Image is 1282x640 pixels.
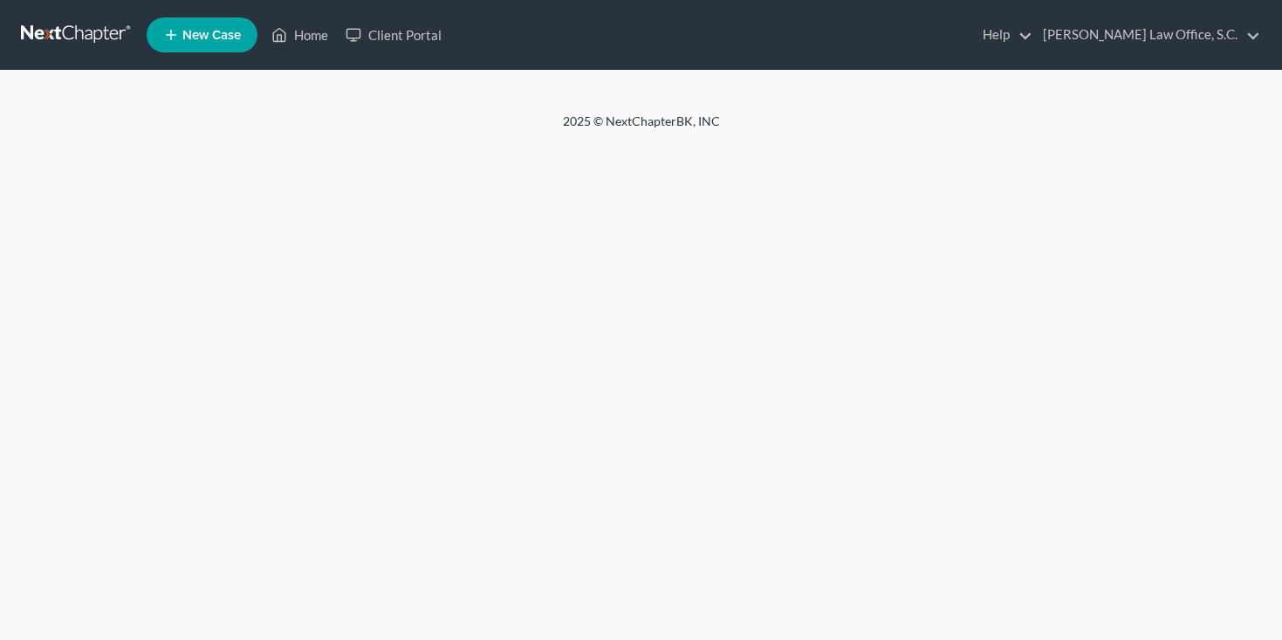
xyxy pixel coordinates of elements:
new-legal-case-button: New Case [147,17,257,52]
a: Home [263,19,337,51]
a: Help [974,19,1032,51]
a: [PERSON_NAME] Law Office, S.C. [1034,19,1260,51]
a: Client Portal [337,19,450,51]
div: 2025 © NextChapterBK, INC [144,113,1139,144]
